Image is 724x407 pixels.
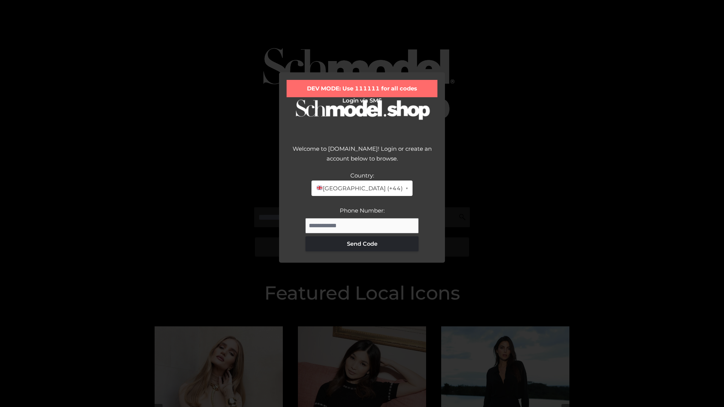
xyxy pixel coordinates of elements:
[287,144,437,171] div: Welcome to [DOMAIN_NAME]! Login or create an account below to browse.
[317,185,322,191] img: 🇬🇧
[305,236,419,251] button: Send Code
[350,172,374,179] label: Country:
[287,80,437,97] div: DEV MODE: Use 111111 for all codes
[287,97,437,104] h2: Login via SMS
[340,207,385,214] label: Phone Number:
[316,184,402,193] span: [GEOGRAPHIC_DATA] (+44)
